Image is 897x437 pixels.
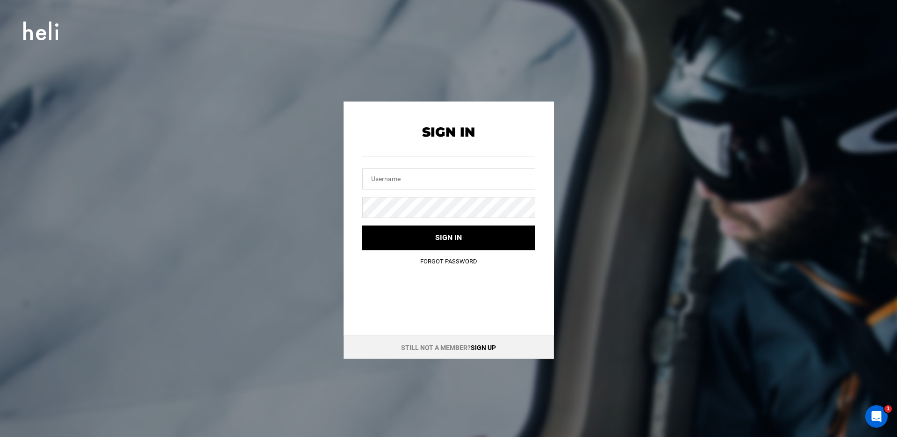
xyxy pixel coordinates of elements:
a: Forgot Password [420,258,477,265]
input: Username [362,168,535,189]
button: Sign in [362,226,535,250]
a: Sign up [471,344,496,351]
span: 1 [884,405,892,413]
div: Still not a member? [344,335,554,359]
iframe: Intercom live chat [865,405,888,428]
h2: Sign In [362,125,535,139]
